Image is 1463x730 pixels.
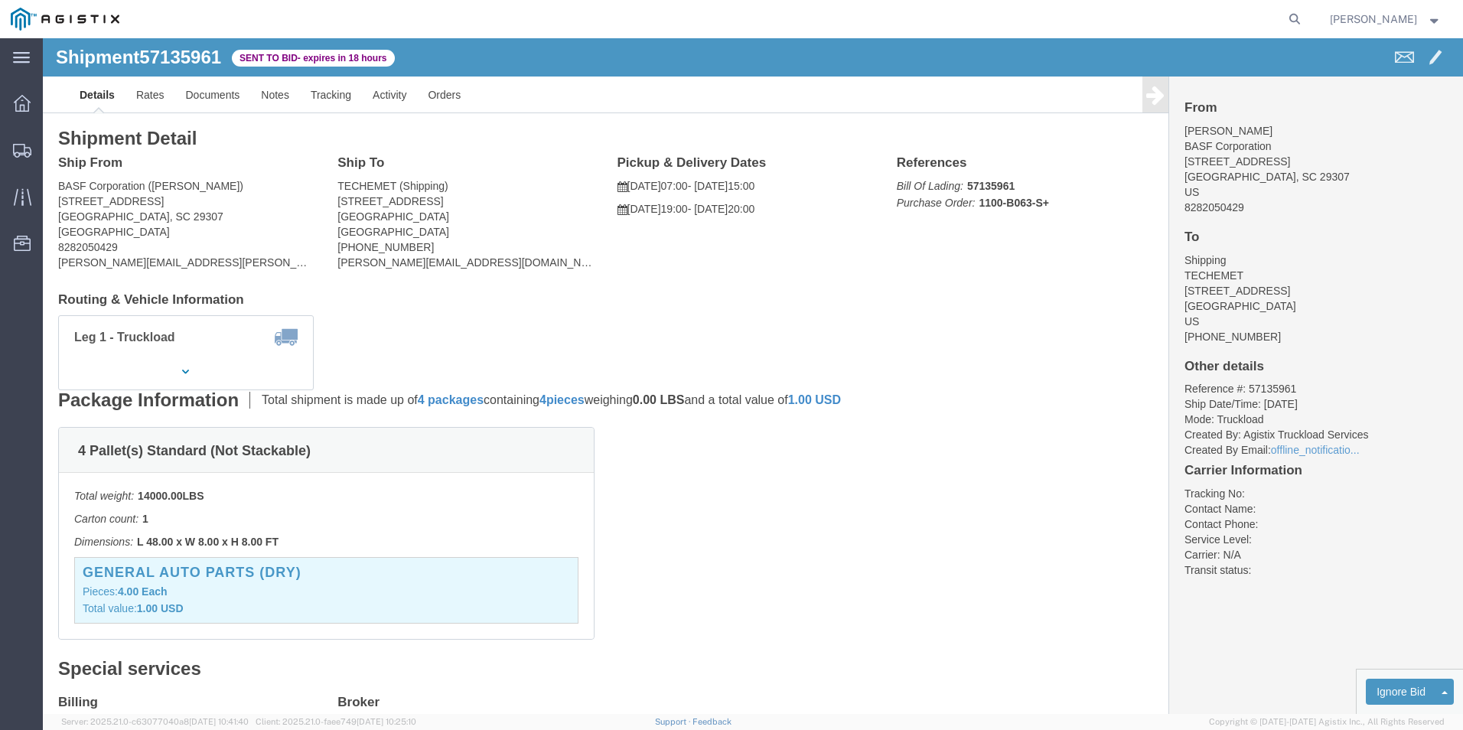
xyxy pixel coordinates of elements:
span: Server: 2025.21.0-c63077040a8 [61,717,249,726]
a: Feedback [692,717,731,726]
span: Corey Keys [1330,11,1417,28]
img: logo [11,8,119,31]
span: [DATE] 10:25:10 [357,717,416,726]
span: Client: 2025.21.0-faee749 [256,717,416,726]
a: Support [655,717,693,726]
span: [DATE] 10:41:40 [189,717,249,726]
span: Copyright © [DATE]-[DATE] Agistix Inc., All Rights Reserved [1209,715,1445,728]
iframe: FS Legacy Container [43,38,1463,714]
button: [PERSON_NAME] [1329,10,1442,28]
